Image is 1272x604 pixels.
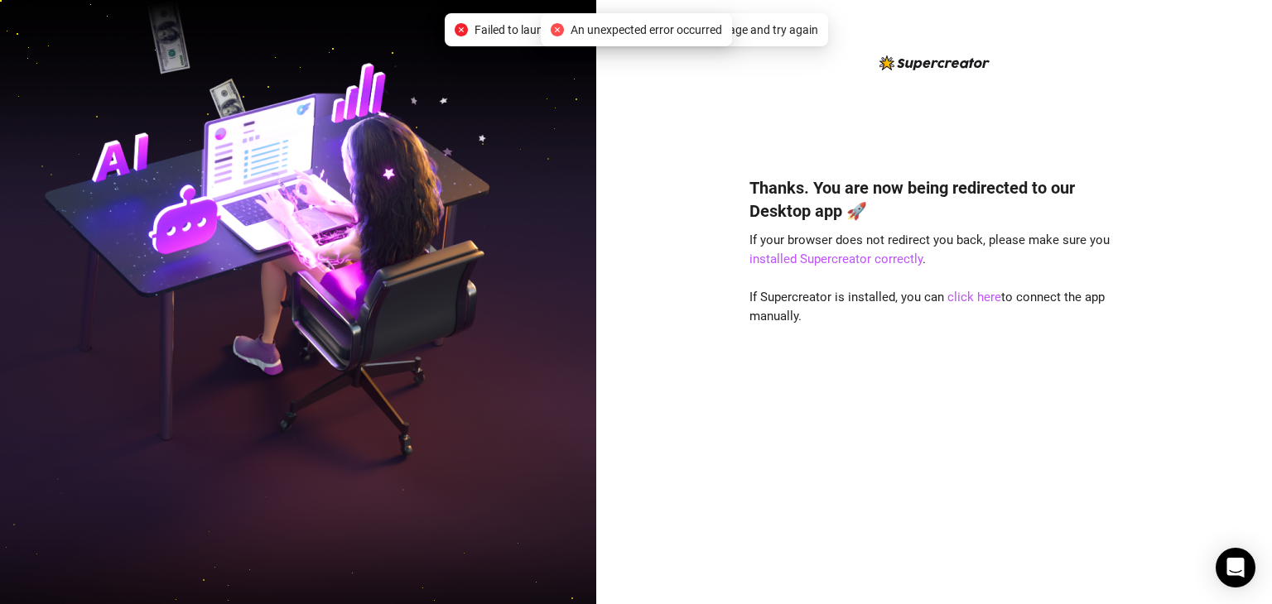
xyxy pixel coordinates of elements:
[475,21,818,39] span: Failed to launch desktop app. Please refresh the page and try again
[879,55,990,70] img: logo-BBDzfeDw.svg
[571,21,722,39] span: An unexpected error occurred
[455,23,468,36] span: close-circle
[1216,548,1255,587] div: Open Intercom Messenger
[749,232,1110,267] span: If your browser does not redirect you back, please make sure you .
[947,290,1001,304] a: click here
[551,23,564,36] span: close-circle
[749,176,1119,223] h4: Thanks. You are now being redirected to our Desktop app 🚀
[749,252,923,266] a: installed Supercreator correctly
[749,290,1105,324] span: If Supercreator is installed, you can to connect the app manually.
